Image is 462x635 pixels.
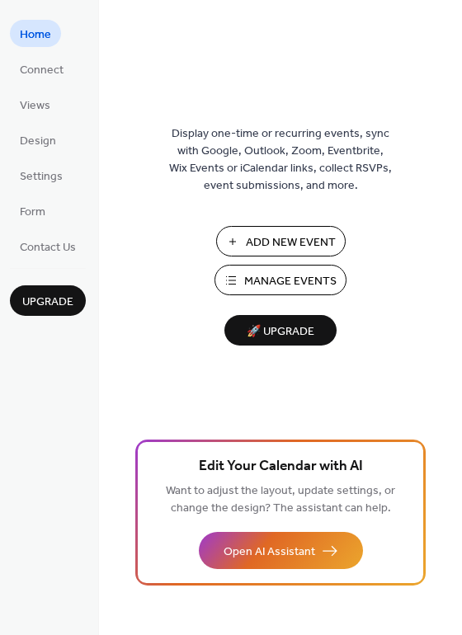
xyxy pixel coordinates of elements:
[169,125,392,195] span: Display one-time or recurring events, sync with Google, Outlook, Zoom, Eventbrite, Wix Events or ...
[10,91,60,118] a: Views
[199,455,363,478] span: Edit Your Calendar with AI
[244,273,337,290] span: Manage Events
[246,234,336,252] span: Add New Event
[214,265,346,295] button: Manage Events
[20,204,45,221] span: Form
[224,315,337,346] button: 🚀 Upgrade
[10,285,86,316] button: Upgrade
[10,20,61,47] a: Home
[10,55,73,82] a: Connect
[20,133,56,150] span: Design
[216,226,346,256] button: Add New Event
[224,543,315,561] span: Open AI Assistant
[10,233,86,260] a: Contact Us
[199,532,363,569] button: Open AI Assistant
[20,26,51,44] span: Home
[10,126,66,153] a: Design
[20,168,63,186] span: Settings
[20,62,64,79] span: Connect
[10,162,73,189] a: Settings
[166,480,395,520] span: Want to adjust the layout, update settings, or change the design? The assistant can help.
[22,294,73,311] span: Upgrade
[20,97,50,115] span: Views
[234,321,327,343] span: 🚀 Upgrade
[20,239,76,256] span: Contact Us
[10,197,55,224] a: Form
